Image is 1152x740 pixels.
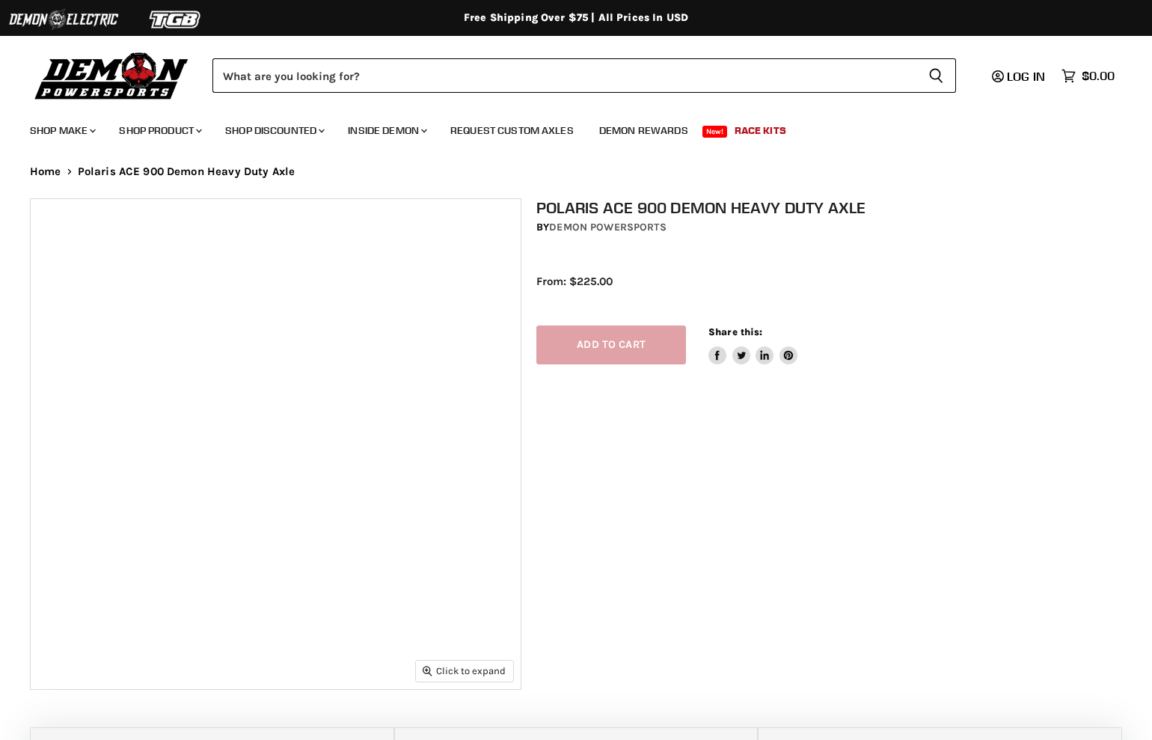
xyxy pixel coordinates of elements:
[212,58,956,93] form: Product
[19,109,1111,146] ul: Main menu
[108,115,211,146] a: Shop Product
[1007,69,1045,84] span: Log in
[536,198,1137,217] h1: Polaris ACE 900 Demon Heavy Duty Axle
[7,5,120,34] img: Demon Electric Logo 2
[120,5,232,34] img: TGB Logo 2
[1054,65,1122,87] a: $0.00
[702,126,728,138] span: New!
[723,115,797,146] a: Race Kits
[1082,69,1115,83] span: $0.00
[985,70,1054,83] a: Log in
[423,665,506,676] span: Click to expand
[536,275,613,288] span: From: $225.00
[588,115,699,146] a: Demon Rewards
[78,165,295,178] span: Polaris ACE 900 Demon Heavy Duty Axle
[212,58,916,93] input: Search
[30,49,194,102] img: Demon Powersports
[416,661,513,681] button: Click to expand
[549,221,666,233] a: Demon Powersports
[30,165,61,178] a: Home
[214,115,334,146] a: Shop Discounted
[708,325,797,365] aside: Share this:
[19,115,105,146] a: Shop Make
[439,115,585,146] a: Request Custom Axles
[337,115,436,146] a: Inside Demon
[708,326,762,337] span: Share this:
[916,58,956,93] button: Search
[536,219,1137,236] div: by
